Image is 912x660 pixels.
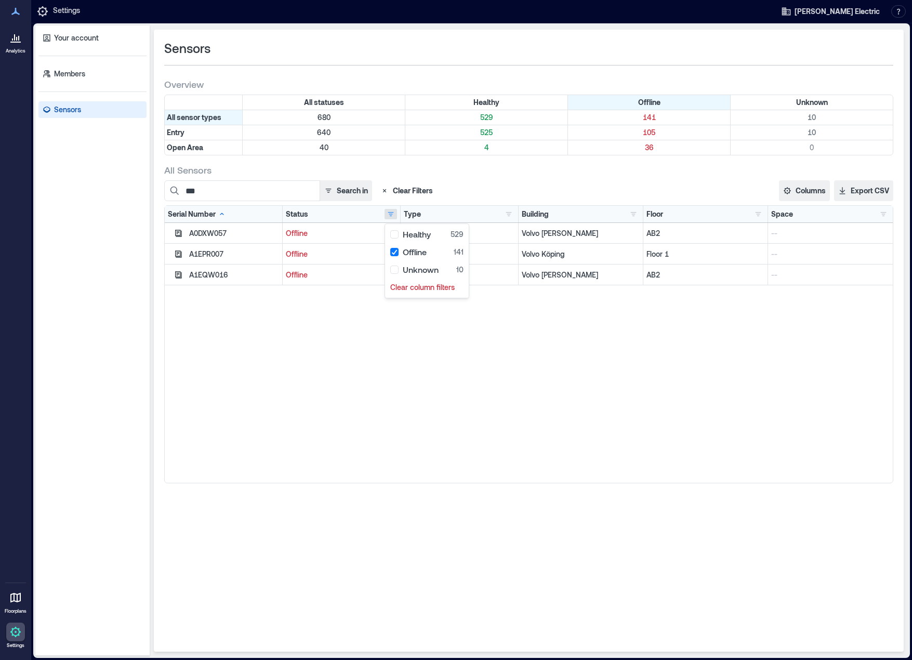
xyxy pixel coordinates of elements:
[646,209,663,219] div: Floor
[731,95,893,110] div: Filter by Status: Unknown
[733,142,891,153] p: 0
[407,112,565,123] p: 529
[245,142,403,153] p: 40
[165,110,243,125] div: All sensor types
[189,228,279,239] div: A0DXW057
[38,30,147,46] a: Your account
[189,270,279,280] div: A1EQW016
[731,125,893,140] div: Filter by Type: Entry & Status: Unknown
[6,48,25,54] p: Analytics
[245,127,403,138] p: 640
[168,209,226,219] div: Serial Number
[286,270,397,280] p: Offline
[38,101,147,118] a: Sensors
[733,112,891,123] p: 10
[771,228,890,239] p: --
[568,140,731,155] div: Filter by Type: Open Area & Status: Offline
[164,164,212,176] span: All Sensors
[189,249,279,259] div: A1EPR007
[522,209,549,219] div: Building
[38,65,147,82] a: Members
[522,249,640,259] p: Volvo Köping
[570,112,728,123] p: 141
[376,180,437,201] button: Clear Filters
[405,125,568,140] div: Filter by Type: Entry & Status: Healthy
[733,127,891,138] p: 10
[405,140,568,155] div: Filter by Type: Open Area & Status: Healthy
[568,95,731,110] div: Filter by Status: Offline (active - click to clear)
[771,270,890,280] p: --
[286,209,308,219] div: Status
[165,140,243,155] div: Filter by Type: Open Area
[54,104,81,115] p: Sensors
[405,95,568,110] div: Filter by Status: Healthy
[2,585,30,617] a: Floorplans
[570,127,728,138] p: 105
[286,249,397,259] p: Offline
[245,112,403,123] p: 680
[646,228,764,239] p: AB2
[779,180,830,201] button: Columns
[164,78,204,90] span: Overview
[165,125,243,140] div: Filter by Type: Entry
[834,180,893,201] button: Export CSV
[3,619,28,652] a: Settings
[646,270,764,280] p: AB2
[771,249,890,259] p: --
[53,5,80,18] p: Settings
[522,228,640,239] p: Volvo [PERSON_NAME]
[286,228,397,239] p: Offline
[7,642,24,649] p: Settings
[568,125,731,140] div: Filter by Type: Entry & Status: Offline
[407,127,565,138] p: 525
[3,25,29,57] a: Analytics
[646,249,764,259] p: Floor 1
[570,142,728,153] p: 36
[771,209,793,219] div: Space
[795,6,880,17] span: [PERSON_NAME] Electric
[320,180,372,201] button: Search in
[522,270,640,280] p: Volvo [PERSON_NAME]
[5,608,27,614] p: Floorplans
[404,209,421,219] div: Type
[164,40,210,57] span: Sensors
[407,142,565,153] p: 4
[54,69,85,79] p: Members
[778,3,883,20] button: [PERSON_NAME] Electric
[243,95,405,110] div: All statuses
[731,140,893,155] div: Filter by Type: Open Area & Status: Unknown (0 sensors)
[54,33,99,43] p: Your account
